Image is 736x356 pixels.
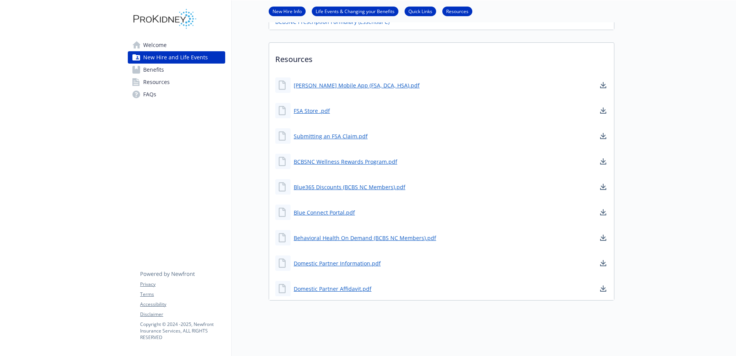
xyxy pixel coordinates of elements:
[128,76,225,88] a: Resources
[599,106,608,115] a: download document
[599,157,608,166] a: download document
[143,51,208,64] span: New Hire and Life Events
[312,7,398,15] a: Life Events & Changing your Benefits
[405,7,436,15] a: Quick Links
[294,183,405,191] a: Blue365 Discounts (BCBS NC Members).pdf
[140,311,225,318] a: Disclaimer
[143,39,167,51] span: Welcome
[294,107,330,115] a: FSA Store .pdf
[140,281,225,288] a: Privacy
[294,81,420,89] a: [PERSON_NAME] Mobile App (FSA, DCA, HSA).pdf
[128,88,225,101] a: FAQs
[599,131,608,141] a: download document
[599,284,608,293] a: download document
[599,81,608,90] a: download document
[143,64,164,76] span: Benefits
[294,259,381,267] a: Domestic Partner Information.pdf
[143,76,170,88] span: Resources
[128,39,225,51] a: Welcome
[294,285,371,293] a: Domestic Partner Affidavit.pdf
[140,301,225,308] a: Accessibility
[294,208,355,217] a: Blue Connect Portal.pdf
[294,132,368,140] a: Submitting an FSA Claim.pdf
[294,158,397,166] a: BCBSNC Wellness Rewards Program.pdf
[140,321,225,341] p: Copyright © 2024 - 2025 , Newfront Insurance Services, ALL RIGHTS RESERVED
[128,51,225,64] a: New Hire and Life Events
[140,291,225,298] a: Terms
[599,208,608,217] a: download document
[143,88,156,101] span: FAQs
[294,234,436,242] a: Behavioral Health On Demand (BCBS NC Members).pdf
[442,7,472,15] a: Resources
[128,64,225,76] a: Benefits
[599,259,608,268] a: download document
[269,43,614,71] p: Resources
[599,233,608,242] a: download document
[599,182,608,191] a: download document
[269,7,306,15] a: New Hire Info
